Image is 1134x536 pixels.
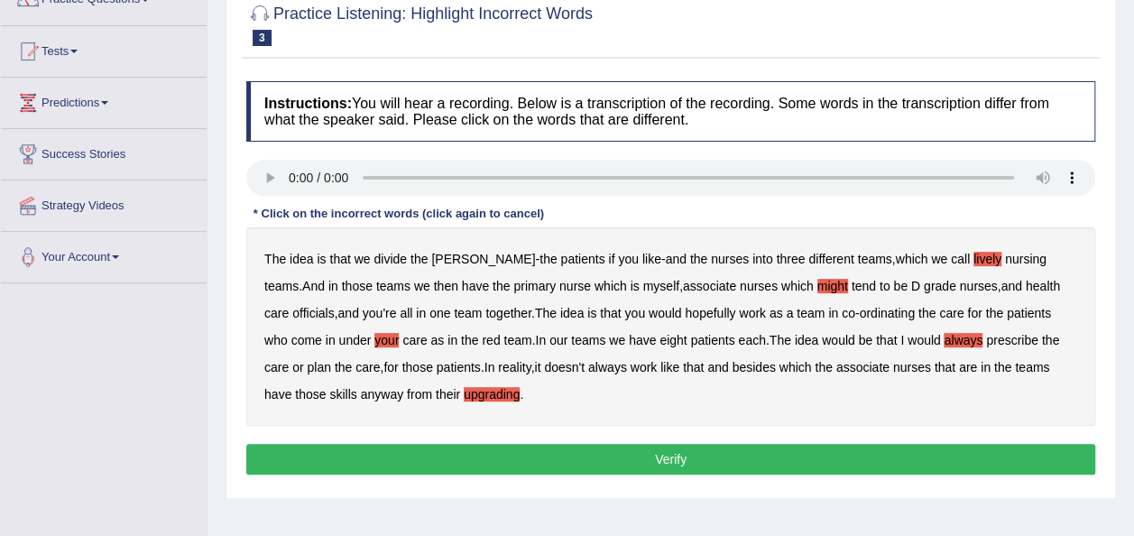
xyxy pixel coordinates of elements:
a: Predictions [1,78,207,123]
b: if [608,252,614,266]
b: idea [560,306,584,320]
b: eight [659,333,687,347]
b: teams [376,279,410,293]
span: 3 [253,30,272,46]
b: divide [373,252,407,266]
b: would [649,306,682,320]
b: And [302,279,325,293]
b: one [429,306,450,320]
a: Your Account [1,232,207,277]
b: always [944,333,982,347]
div: - - , . , , , . - . . , . , . [246,227,1095,426]
b: prescribe [986,333,1038,347]
b: as [430,333,444,347]
b: teams [857,252,891,266]
b: is [631,279,640,293]
b: primary [513,279,556,293]
button: Verify [246,444,1095,475]
b: for [383,360,398,374]
b: nurses [893,360,931,374]
b: as [770,306,783,320]
b: and [707,360,728,374]
b: in [447,333,457,347]
b: into [752,252,773,266]
b: work [739,306,766,320]
b: is [587,306,596,320]
b: then [434,279,458,293]
b: which [781,279,814,293]
b: the [461,333,478,347]
b: each [738,333,765,347]
b: always [588,360,627,374]
b: in [326,333,336,347]
b: The [535,306,557,320]
b: that [876,333,897,347]
b: patients [690,333,734,347]
b: care [939,306,963,320]
b: like [642,252,661,266]
b: and [665,252,686,266]
b: three [776,252,805,266]
b: those [342,279,373,293]
b: skills [329,387,356,402]
b: besides [732,360,775,374]
b: team [503,333,531,347]
b: teams [264,279,299,293]
b: have [462,279,489,293]
b: the [410,252,428,266]
b: the [986,306,1003,320]
b: nursing [1005,252,1046,266]
b: plan [307,360,330,374]
b: those [295,387,326,402]
b: anyway [361,387,403,402]
b: co [842,306,855,320]
h2: Practice Listening: Highlight Incorrect Words [246,1,593,46]
b: team [454,306,482,320]
b: is [317,252,326,266]
b: which [779,360,812,374]
b: our [549,333,567,347]
b: lively [973,252,1001,266]
b: idea [795,333,818,347]
b: the [690,252,707,266]
a: Tests [1,26,207,71]
b: work [631,360,658,374]
b: tend [852,279,876,293]
b: care [355,360,380,374]
b: I [900,333,904,347]
div: * Click on the incorrect words (click again to cancel) [246,205,551,222]
b: for [967,306,982,320]
b: in [416,306,426,320]
b: team [797,306,825,320]
b: patients [437,360,481,374]
b: the [335,360,352,374]
b: who [264,333,288,347]
b: their [436,387,460,402]
b: care [402,333,427,347]
b: would [908,333,941,347]
b: the [539,252,557,266]
b: to [880,279,890,293]
b: a [786,306,793,320]
b: your [374,333,399,347]
b: care [264,306,289,320]
b: teams [571,333,605,347]
b: associate [683,279,736,293]
b: under [339,333,372,347]
b: reality [498,360,530,374]
b: doesn't [544,360,585,374]
b: have [264,387,291,402]
b: nurses [960,279,998,293]
b: you [618,252,639,266]
b: call [951,252,970,266]
b: nurses [711,252,749,266]
b: officials [292,306,334,320]
b: which [595,279,627,293]
b: we [931,252,947,266]
b: which [896,252,928,266]
b: Instructions: [264,96,352,111]
b: you [624,306,645,320]
b: we [609,333,625,347]
b: in [328,279,338,293]
b: those [402,360,433,374]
